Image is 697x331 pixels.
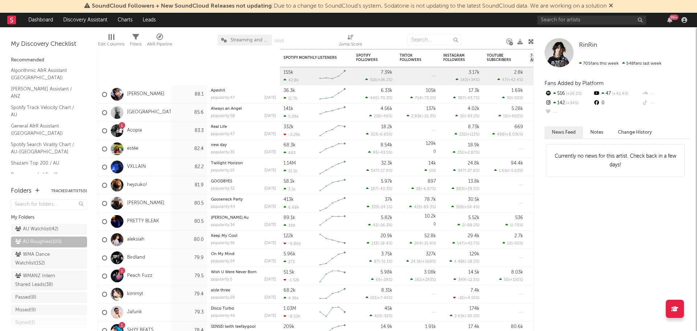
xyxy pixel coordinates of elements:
[378,78,391,82] span: +26.2 %
[492,132,523,137] div: ( )
[458,169,465,173] span: 347
[284,241,301,246] div: -6.86k
[98,40,125,49] div: Edit Columns
[457,223,480,227] div: ( )
[211,216,276,220] div: behere.4u
[211,187,235,191] div: popularity: 32
[416,187,421,191] span: 28
[465,187,478,191] span: +29.5 %
[379,205,391,209] span: -24.1 %
[502,96,523,100] div: ( )
[466,114,478,118] span: -93.2 %
[284,143,295,148] div: 68.3k
[545,81,604,86] span: Fans Added by Platform
[175,217,204,226] div: 80.5
[468,161,480,166] div: 24.8k
[414,205,421,209] span: 425
[400,140,436,158] div: 0
[127,200,164,206] a: [PERSON_NAME]
[264,187,276,191] div: [DATE]
[370,78,376,82] span: 516
[457,151,464,155] span: 251
[175,145,204,153] div: 82.4
[15,225,58,234] div: AU Watchlist ( 42 )
[316,158,349,176] svg: Chart title
[502,78,507,82] span: 47
[379,169,391,173] span: -17.9 %
[147,31,172,52] div: A&R Pipeline
[579,42,597,48] span: RinRin
[211,307,234,311] a: Disco Turbo
[356,53,382,62] div: Spotify Followers
[593,98,641,108] div: 0
[264,96,276,100] div: [DATE]
[380,143,392,148] div: 8.54k
[11,104,80,118] a: Spotify Track Velocity Chart / AU
[455,114,480,118] div: ( )
[211,325,256,329] a: SENSEI (with teefaygoo)
[494,168,523,173] div: ( )
[511,106,523,111] div: 5.28k
[373,151,378,155] span: 95
[611,92,628,96] span: +42.4 %
[366,132,392,137] div: ( )
[211,205,235,209] div: popularity: 44
[468,234,480,238] div: 29.4k
[15,306,36,315] div: Missed ( 9 )
[371,133,377,137] span: 323
[316,213,349,231] svg: Chart title
[58,13,113,27] a: Discovery Assistant
[316,85,349,104] svg: Chart title
[211,143,276,147] div: new day
[498,114,523,118] div: ( )
[211,89,225,93] a: Apeshit
[11,199,87,210] input: Search for folders...
[264,241,276,245] div: [DATE]
[211,179,276,183] div: GOODBYES
[130,31,142,52] div: Filters
[284,161,296,166] div: 1.14M
[497,77,523,82] div: ( )
[583,126,611,138] button: Notes
[514,70,523,75] div: 2.8k
[211,132,235,136] div: popularity: 47
[211,114,235,118] div: popularity: 58
[466,96,478,100] span: -43.7 %
[264,169,276,173] div: [DATE]
[11,249,87,269] a: WMA Dance Watchlist(152)
[424,234,436,238] div: 52.8k
[511,161,523,166] div: 94.4k
[11,187,32,195] div: Folders
[423,96,435,100] span: -73.2 %
[284,132,300,137] div: -3.29k
[98,31,125,52] div: Edit Columns
[456,187,464,191] span: 883
[381,215,392,220] div: 5.82k
[11,271,87,290] a: WMANZ Intern Shared Leads(38)
[138,13,161,27] a: Leads
[426,88,436,93] div: 105k
[264,150,276,154] div: [DATE]
[365,77,392,82] div: ( )
[211,216,249,220] a: [PERSON_NAME].4u
[11,85,80,100] a: [PERSON_NAME] Assistant / ANZ
[455,132,480,137] div: ( )
[378,187,391,191] span: -40.3 %
[443,53,469,62] div: Instagram Followers
[92,3,272,9] span: SoundCloud Followers + New SoundCloud Releases not updating
[460,114,465,118] span: 30
[211,223,235,227] div: popularity: 34
[127,218,159,225] a: PRETTY BLEAK
[264,223,276,227] div: [DATE]
[667,17,672,23] button: 99+
[127,273,152,279] a: Peach Fuzz
[339,40,362,49] div: Jump Score
[400,213,436,230] div: 0
[374,114,380,118] span: 219
[425,214,436,219] div: 10.2k
[511,88,523,93] div: 1.69k
[381,70,392,75] div: 7.39k
[175,90,204,99] div: 88.1
[381,125,392,129] div: 18.2k
[411,114,421,118] span: 2.83k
